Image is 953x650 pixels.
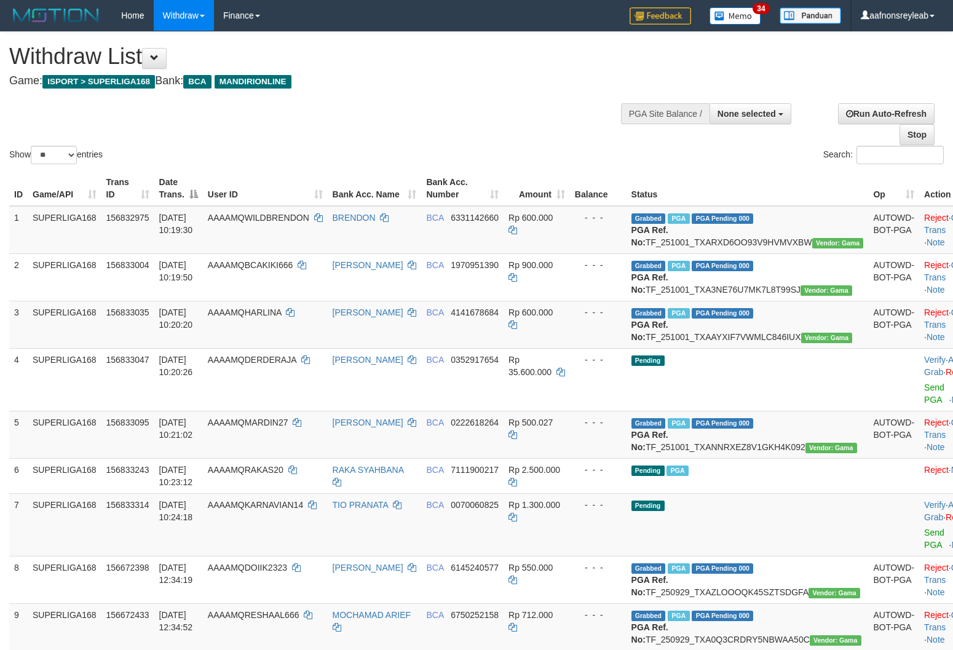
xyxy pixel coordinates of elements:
[631,355,665,366] span: Pending
[9,253,28,301] td: 2
[426,418,443,427] span: BCA
[627,206,869,254] td: TF_251001_TXARXD6OO93V9HVMVXBW
[451,465,499,475] span: Copy 7111900217 to clipboard
[106,610,149,620] span: 156672433
[809,588,860,598] span: Vendor URL: https://trx31.1velocity.biz
[710,103,791,124] button: None selected
[692,418,753,429] span: PGA Pending
[924,355,946,365] a: Verify
[621,103,710,124] div: PGA Site Balance /
[575,212,622,224] div: - - -
[631,430,668,452] b: PGA Ref. No:
[812,238,864,248] span: Vendor URL: https://trx31.1velocity.biz
[927,332,945,342] a: Note
[627,411,869,458] td: TF_251001_TXANNRXEZ8V1GKH4K092
[154,171,203,206] th: Date Trans.: activate to sort column descending
[9,411,28,458] td: 5
[9,75,623,87] h4: Game: Bank:
[159,418,193,440] span: [DATE] 10:21:02
[9,6,103,25] img: MOTION_logo.png
[426,610,443,620] span: BCA
[575,499,622,511] div: - - -
[508,610,553,620] span: Rp 712.000
[575,561,622,574] div: - - -
[924,563,949,573] a: Reject
[668,611,689,621] span: Marked by aafsoycanthlai
[28,556,101,603] td: SUPERLIGA168
[333,563,403,573] a: [PERSON_NAME]
[627,253,869,301] td: TF_251001_TXA3NE76U7MK7L8T99SJ
[508,563,553,573] span: Rp 550.000
[106,307,149,317] span: 156833035
[159,355,193,377] span: [DATE] 10:20:26
[627,171,869,206] th: Status
[868,411,919,458] td: AUTOWD-BOT-PGA
[9,44,623,69] h1: Withdraw List
[575,609,622,621] div: - - -
[451,418,499,427] span: Copy 0222618264 to clipboard
[927,285,945,295] a: Note
[924,260,949,270] a: Reject
[927,635,945,644] a: Note
[451,355,499,365] span: Copy 0352917654 to clipboard
[508,260,553,270] span: Rp 900.000
[710,7,761,25] img: Button%20Memo.svg
[31,146,77,164] select: Showentries
[575,416,622,429] div: - - -
[631,213,666,224] span: Grabbed
[508,307,553,317] span: Rp 600.000
[631,308,666,319] span: Grabbed
[692,611,753,621] span: PGA Pending
[666,466,688,476] span: Marked by aafsoycanthlai
[810,635,861,646] span: Vendor URL: https://trx31.1velocity.biz
[924,465,949,475] a: Reject
[801,333,853,343] span: Vendor URL: https://trx31.1velocity.biz
[333,500,389,510] a: TIO PRANATA
[203,171,328,206] th: User ID: activate to sort column ascending
[508,418,553,427] span: Rp 500.027
[627,301,869,348] td: TF_251001_TXAAYXIF7VWMLC846IUX
[208,260,293,270] span: AAAAMQBCAKIKI666
[159,213,193,235] span: [DATE] 10:19:30
[692,213,753,224] span: PGA Pending
[451,610,499,620] span: Copy 6750252158 to clipboard
[575,306,622,319] div: - - -
[668,308,689,319] span: Marked by aafsoycanthlai
[927,442,945,452] a: Note
[426,355,443,365] span: BCA
[631,225,668,247] b: PGA Ref. No:
[627,556,869,603] td: TF_250929_TXAZLOOOQK45SZTSDGFA
[208,465,283,475] span: AAAAMQRAKAS20
[106,500,149,510] span: 156833314
[9,348,28,411] td: 4
[333,260,403,270] a: [PERSON_NAME]
[631,320,668,342] b: PGA Ref. No:
[631,575,668,597] b: PGA Ref. No:
[823,146,944,164] label: Search:
[106,465,149,475] span: 156833243
[28,253,101,301] td: SUPERLIGA168
[575,354,622,366] div: - - -
[805,443,857,453] span: Vendor URL: https://trx31.1velocity.biz
[780,7,841,24] img: panduan.png
[924,418,949,427] a: Reject
[924,610,949,620] a: Reject
[208,418,288,427] span: AAAAMQMARDIN27
[28,458,101,493] td: SUPERLIGA168
[631,466,665,476] span: Pending
[159,610,193,632] span: [DATE] 12:34:52
[28,301,101,348] td: SUPERLIGA168
[924,528,944,550] a: Send PGA
[868,556,919,603] td: AUTOWD-BOT-PGA
[668,563,689,574] span: Marked by aafsoycanthlai
[106,355,149,365] span: 156833047
[900,124,935,145] a: Stop
[631,272,668,295] b: PGA Ref. No:
[451,500,499,510] span: Copy 0070060825 to clipboard
[159,260,193,282] span: [DATE] 10:19:50
[208,213,309,223] span: AAAAMQWILDBRENDON
[631,418,666,429] span: Grabbed
[421,171,504,206] th: Bank Acc. Number: activate to sort column ascending
[159,465,193,487] span: [DATE] 10:23:12
[208,500,303,510] span: AAAAMQKARNAVIAN14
